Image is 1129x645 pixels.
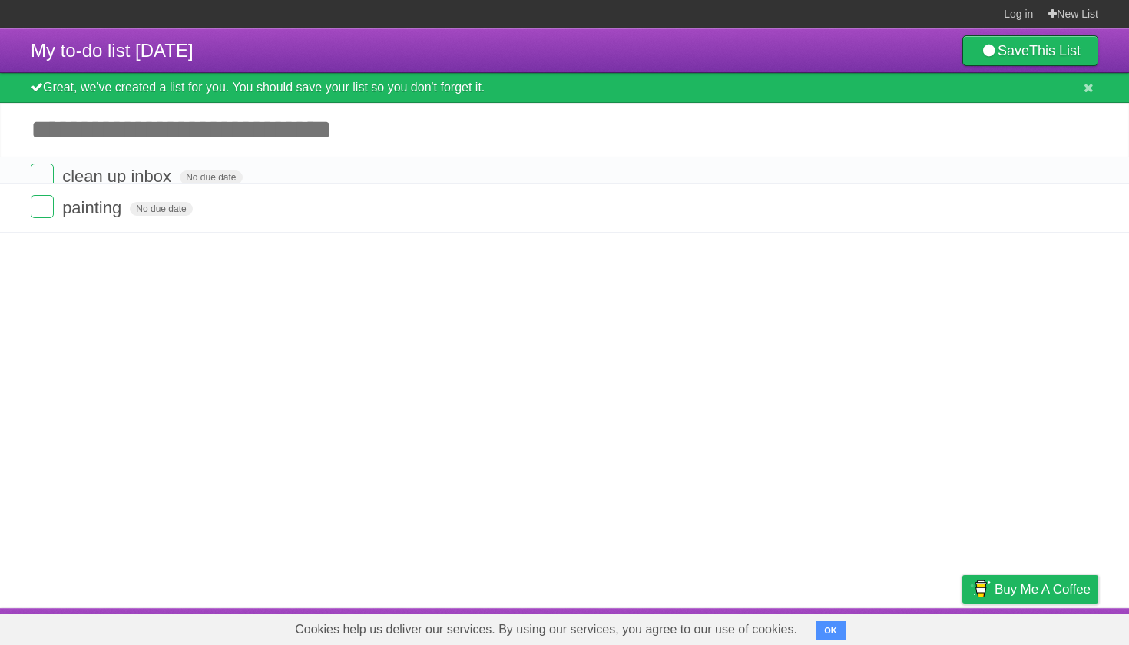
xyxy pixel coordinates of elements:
[62,167,175,186] span: clean up inbox
[62,198,125,217] span: painting
[31,195,54,218] label: Done
[1029,43,1081,58] b: This List
[942,612,982,641] a: Privacy
[758,612,790,641] a: About
[809,612,871,641] a: Developers
[995,576,1091,603] span: Buy me a coffee
[890,612,924,641] a: Terms
[31,164,54,187] label: Done
[962,35,1098,66] a: SaveThis List
[970,576,991,602] img: Buy me a coffee
[280,614,813,645] span: Cookies help us deliver our services. By using our services, you agree to our use of cookies.
[1002,612,1098,641] a: Suggest a feature
[130,202,192,216] span: No due date
[180,170,242,184] span: No due date
[31,40,194,61] span: My to-do list [DATE]
[962,575,1098,604] a: Buy me a coffee
[816,621,846,640] button: OK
